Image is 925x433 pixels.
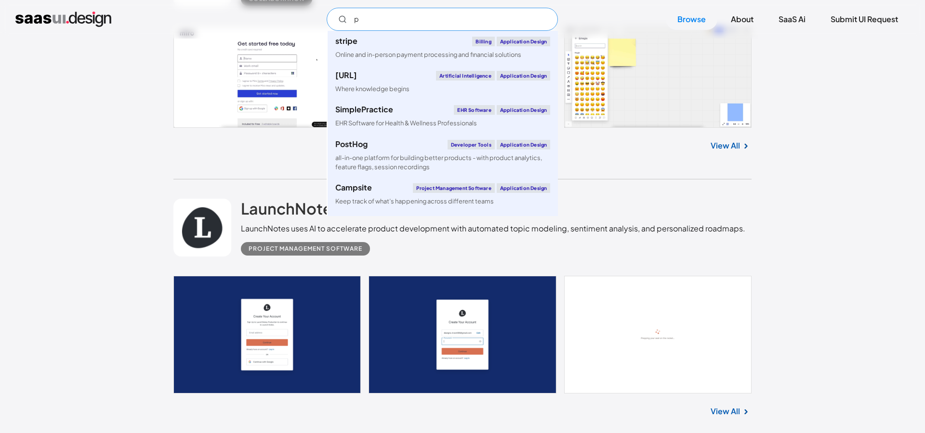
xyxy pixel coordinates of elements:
[249,243,362,255] div: Project Management Software
[328,212,558,246] a: HygraphCMSApplication DesignContent management platform for the era of composable architectures
[719,9,765,30] a: About
[335,197,494,206] div: Keep track of what’s happening across different teams
[335,106,393,113] div: SimplePractice
[497,37,551,46] div: Application Design
[241,199,340,218] h2: LaunchNotes
[335,153,550,172] div: all-in-one platform for building better products - with product analytics, feature flags, session...
[767,9,817,30] a: SaaS Ai
[328,177,558,212] a: CampsiteProject Management SoftwareApplication DesignKeep track of what’s happening across differ...
[335,37,357,45] div: stripe
[711,406,740,417] a: View All
[335,71,357,79] div: [URL]
[711,140,740,151] a: View All
[454,105,494,115] div: EHR Software
[497,105,551,115] div: Application Design
[241,223,745,234] div: LaunchNotes uses AI to accelerate product development with automated topic modeling, sentiment an...
[472,37,494,46] div: Billing
[413,183,494,193] div: Project Management Software
[328,31,558,65] a: stripeBillingApplication DesignOnline and in-person payment processing and financial solutions
[497,140,551,149] div: Application Design
[436,71,495,81] div: Artificial Intelligence
[666,9,717,30] a: Browse
[335,50,521,59] div: Online and in-person payment processing and financial solutions
[327,8,558,31] input: Search UI designs you're looking for...
[328,99,558,134] a: SimplePracticeEHR SoftwareApplication DesignEHR Software for Health & Wellness Professionals
[497,71,551,81] div: Application Design
[15,12,111,27] a: home
[819,9,910,30] a: Submit UI Request
[335,84,410,94] div: Where knowledge begins
[327,8,558,31] form: Email Form
[241,199,340,223] a: LaunchNotes
[335,140,368,148] div: PostHog
[328,134,558,177] a: PostHogDeveloper toolsApplication Designall-in-one platform for building better products - with p...
[335,184,372,191] div: Campsite
[497,183,551,193] div: Application Design
[335,119,477,128] div: EHR Software for Health & Wellness Professionals
[328,65,558,99] a: [URL]Artificial IntelligenceApplication DesignWhere knowledge begins
[448,140,495,149] div: Developer tools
